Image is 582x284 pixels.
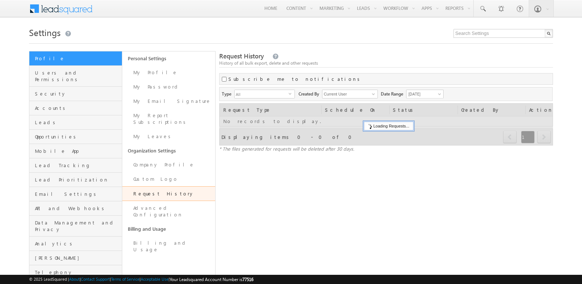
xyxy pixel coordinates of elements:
[81,277,110,281] a: Contact Support
[368,90,377,98] a: Show All Items
[29,216,122,237] a: Data Management and Privacy
[35,176,120,183] span: Lead Prioritization
[122,144,215,158] a: Organization Settings
[122,172,215,186] a: Custom Logo
[69,277,80,281] a: About
[29,101,122,115] a: Accounts
[29,26,61,38] span: Settings
[35,119,120,126] span: Leads
[242,277,253,282] span: 77516
[234,90,295,98] div: All
[29,187,122,201] a: Email Settings
[35,105,120,111] span: Accounts
[122,236,215,257] a: Billing and Usage
[299,90,322,97] span: Created By
[235,90,289,98] span: All
[170,277,253,282] span: Your Leadsquared Account Number is
[289,92,294,95] span: select
[35,148,120,154] span: Mobile App
[35,205,120,212] span: API and Webhooks
[122,51,215,65] a: Personal Settings
[219,145,354,152] span: * The files generated for requests will be deleted after 30 days.
[35,255,120,261] span: [PERSON_NAME]
[35,240,120,247] span: Analytics
[29,87,122,101] a: Security
[35,269,120,276] span: Telephony
[453,29,553,38] input: Search Settings
[29,173,122,187] a: Lead Prioritization
[29,201,122,216] a: API and Webhooks
[228,76,362,82] label: Subscribe me to notifications
[29,144,122,158] a: Mobile App
[122,108,215,129] a: My Report Subscriptions
[219,52,264,60] span: Request History
[35,90,120,97] span: Security
[29,66,122,87] a: Users and Permissions
[141,277,169,281] a: Acceptable Use
[122,129,215,144] a: My Leaves
[222,90,234,97] span: Type
[111,277,140,281] a: Terms of Service
[29,265,122,280] a: Telephony
[122,94,215,108] a: My Email Signature
[322,90,378,98] input: Type to Search
[406,90,444,98] a: [DATE]
[29,51,122,66] a: Profile
[122,65,215,80] a: My Profile
[29,158,122,173] a: Lead Tracking
[29,237,122,251] a: Analytics
[364,122,413,130] div: Loading Requests...
[35,133,120,140] span: Opportunities
[219,60,553,66] div: History of all bulk export, delete and other requests
[122,186,215,201] a: Request History
[406,91,441,97] span: [DATE]
[35,219,120,233] span: Data Management and Privacy
[122,222,215,236] a: Billing and Usage
[35,191,120,197] span: Email Settings
[29,276,253,283] span: © 2025 LeadSquared | | | | |
[35,162,120,169] span: Lead Tracking
[35,55,120,62] span: Profile
[381,90,406,97] span: Date Range
[29,115,122,130] a: Leads
[29,130,122,144] a: Opportunities
[122,80,215,94] a: My Password
[122,201,215,222] a: Advanced Configuration
[29,251,122,265] a: [PERSON_NAME]
[35,69,120,83] span: Users and Permissions
[122,158,215,172] a: Company Profile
